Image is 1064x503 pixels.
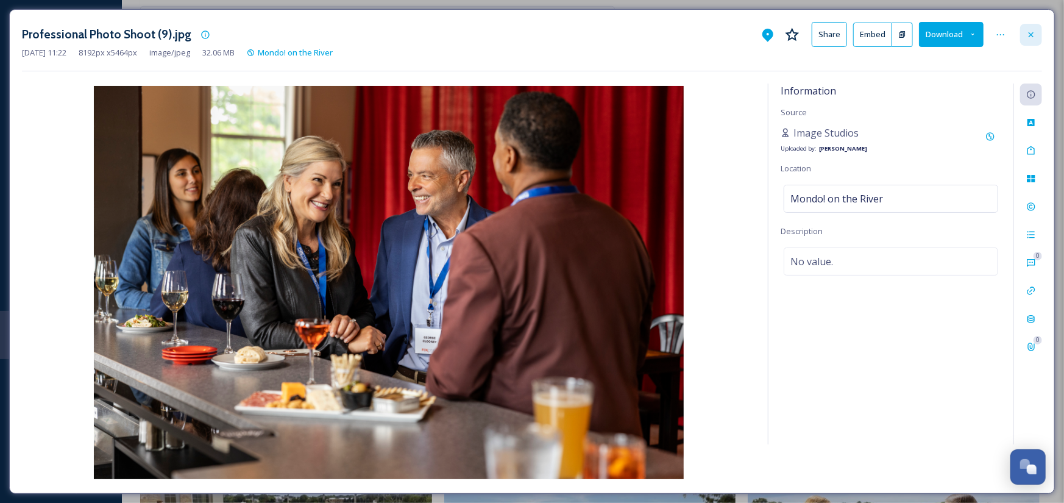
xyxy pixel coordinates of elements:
[790,191,883,206] span: Mondo! on the River
[819,144,867,152] strong: [PERSON_NAME]
[1034,252,1042,260] div: 0
[1034,336,1042,344] div: 0
[793,126,859,140] span: Image Studios
[22,47,66,59] span: [DATE] 11:22
[22,86,756,479] img: Professional%20Photo%20Shoot%20(9).jpg
[258,47,333,58] span: Mondo! on the River
[781,163,811,174] span: Location
[79,47,137,59] span: 8192 px x 5464 px
[781,107,807,118] span: Source
[1010,449,1046,485] button: Open Chat
[202,47,235,59] span: 32.06 MB
[853,23,892,47] button: Embed
[22,26,191,43] h3: Professional Photo Shoot (9).jpg
[812,22,847,47] button: Share
[781,84,836,98] span: Information
[781,144,817,152] span: Uploaded by:
[790,254,833,269] span: No value.
[919,22,984,47] button: Download
[149,47,190,59] span: image/jpeg
[781,226,823,237] span: Description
